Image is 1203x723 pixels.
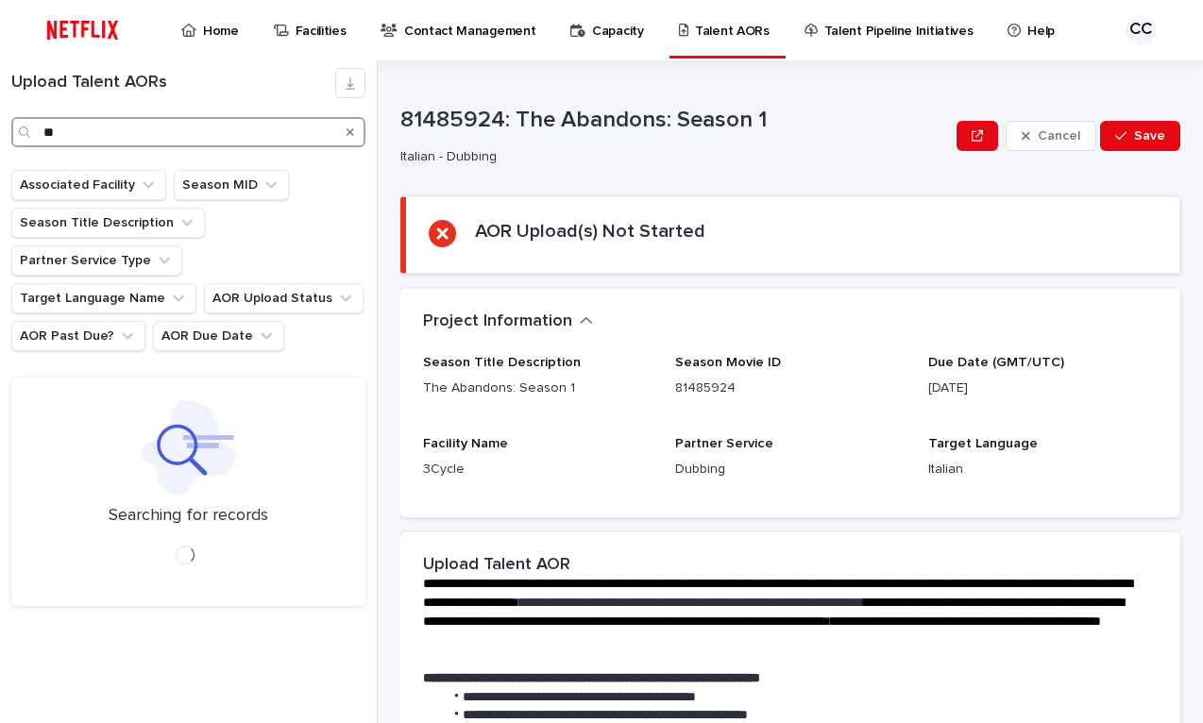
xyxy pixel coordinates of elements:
[675,460,905,479] p: Dubbing
[423,460,652,479] p: 3Cycle
[109,506,268,527] p: Searching for records
[423,311,593,332] button: Project Information
[1126,15,1156,45] div: CC
[11,245,182,276] button: Partner Service Type
[11,73,335,93] h1: Upload Talent AORs
[423,555,570,576] h2: Upload Talent AOR
[928,460,1158,479] p: Italian
[174,170,289,200] button: Season MID
[11,321,145,351] button: AOR Past Due?
[204,283,364,313] button: AOR Upload Status
[675,356,781,369] span: Season Movie ID
[400,107,949,134] p: 81485924: The Abandons: Season 1
[1100,121,1180,151] button: Save
[423,437,508,450] span: Facility Name
[675,378,905,398] p: 81485924
[475,220,705,243] h2: AOR Upload(s) Not Started
[1134,129,1165,143] span: Save
[1006,121,1096,151] button: Cancel
[423,311,572,332] h2: Project Information
[1038,129,1080,143] span: Cancel
[423,378,652,398] p: The Abandons: Season 1
[928,378,1158,398] p: [DATE]
[153,321,284,351] button: AOR Due Date
[11,170,166,200] button: Associated Facility
[38,11,127,49] img: ifQbXi3ZQGMSEF7WDB7W
[928,437,1038,450] span: Target Language
[675,437,773,450] span: Partner Service
[11,283,196,313] button: Target Language Name
[11,208,205,238] button: Season Title Description
[400,149,941,165] p: Italian - Dubbing
[928,356,1064,369] span: Due Date (GMT/UTC)
[423,356,581,369] span: Season Title Description
[11,117,365,147] input: Search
